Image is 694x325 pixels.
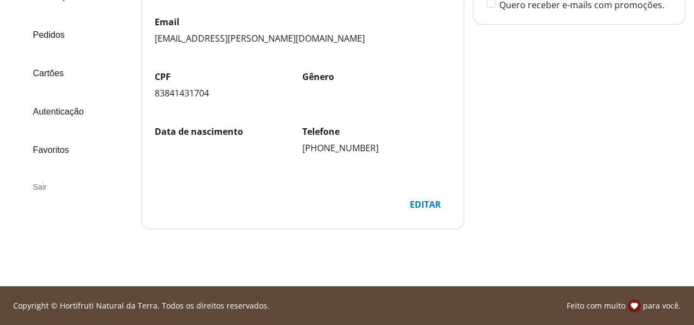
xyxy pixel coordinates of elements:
div: Linha de sessão [4,299,690,312]
div: Sair [22,174,132,200]
a: Pedidos [22,20,132,50]
label: CPF [155,71,302,83]
button: Editar [400,193,450,215]
a: Autenticação [22,97,132,127]
p: Feito com muito para você. [567,299,681,312]
label: Email [155,16,450,28]
div: [EMAIL_ADDRESS][PERSON_NAME][DOMAIN_NAME] [155,32,450,44]
div: 83841431704 [155,87,302,99]
label: Telefone [302,126,450,138]
div: [PHONE_NUMBER] [302,142,450,154]
label: Data de nascimento [155,126,302,138]
div: Editar [401,194,450,215]
img: amor [628,299,641,312]
a: Cartões [22,59,132,88]
p: Copyright © Hortifruti Natural da Terra. Todos os direitos reservados. [13,300,269,311]
label: Gênero [302,71,450,83]
a: Favoritos [22,135,132,165]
